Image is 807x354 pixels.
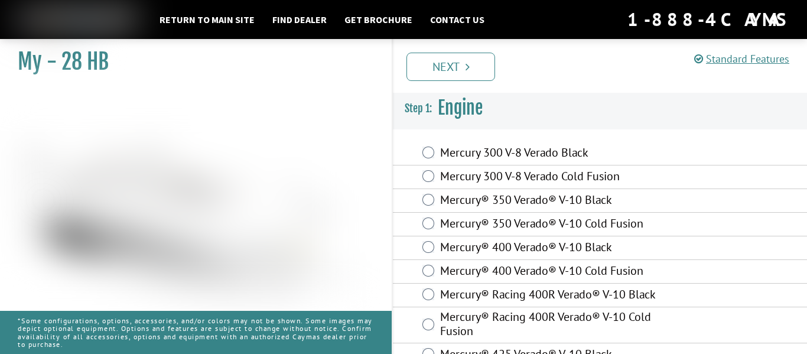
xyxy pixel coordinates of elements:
[627,7,789,33] div: 1-888-4CAYMAS
[18,9,136,31] img: white-logo-c9c8dbefe5ff5ceceb0f0178aa75bf4bb51f6bca0971e226c86eb53dfe498488.png
[440,240,660,257] label: Mercury® 400 Verado® V-10 Black
[440,264,660,281] label: Mercury® 400 Verado® V-10 Cold Fusion
[18,311,374,354] p: *Some configurations, options, accessories, and/or colors may not be shown. Some images may depic...
[266,12,333,27] a: Find Dealer
[393,86,807,130] h3: Engine
[339,12,418,27] a: Get Brochure
[406,53,495,81] a: Next
[440,216,660,233] label: Mercury® 350 Verado® V-10 Cold Fusion
[440,310,660,341] label: Mercury® Racing 400R Verado® V-10 Cold Fusion
[440,145,660,163] label: Mercury 300 V-8 Verado Black
[440,169,660,186] label: Mercury 300 V-8 Verado Cold Fusion
[424,12,490,27] a: Contact Us
[694,52,789,66] a: Standard Features
[18,48,362,75] h1: My - 28 HB
[154,12,261,27] a: Return to main site
[403,51,807,81] ul: Pagination
[440,193,660,210] label: Mercury® 350 Verado® V-10 Black
[440,287,660,304] label: Mercury® Racing 400R Verado® V-10 Black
